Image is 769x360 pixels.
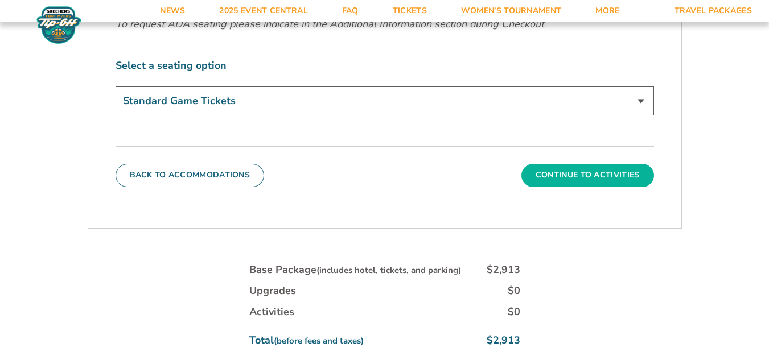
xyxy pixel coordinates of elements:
label: Select a seating option [116,59,654,73]
div: $2,913 [487,333,520,347]
button: Continue To Activities [521,164,654,187]
small: (includes hotel, tickets, and parking) [316,264,461,276]
img: Fort Myers Tip-Off [34,6,84,44]
div: Activities [249,305,294,319]
div: Total [249,333,364,347]
div: $2,913 [487,263,520,277]
em: To request ADA seating please indicate in the Additional Information section during Checkout [116,17,544,31]
button: Back To Accommodations [116,164,265,187]
div: $0 [508,284,520,298]
div: Base Package [249,263,461,277]
div: $0 [508,305,520,319]
small: (before fees and taxes) [274,335,364,346]
div: Upgrades [249,284,296,298]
